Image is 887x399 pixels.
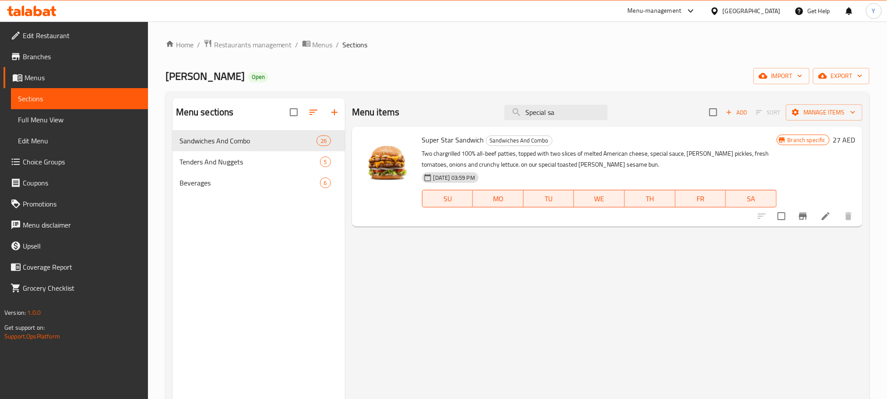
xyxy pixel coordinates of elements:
button: delete [838,206,859,227]
span: TH [628,192,672,205]
span: SU [426,192,469,205]
span: [DATE] 03:59 PM [430,174,479,182]
span: import [760,71,803,82]
a: Edit Menu [11,130,148,151]
div: Beverages6 [172,172,345,193]
a: Edit Restaurant [4,25,148,46]
span: Beverages [180,178,320,188]
span: Select to update [772,207,791,225]
button: FR [676,190,726,207]
button: SU [422,190,473,207]
span: Sections [18,93,141,104]
a: Menu disclaimer [4,214,148,235]
div: Menu-management [628,6,682,16]
a: Menus [4,67,148,88]
a: Coverage Report [4,256,148,278]
span: [PERSON_NAME] [165,66,245,86]
input: search [504,105,608,120]
a: Coupons [4,172,148,193]
div: Tenders And Nuggets5 [172,151,345,172]
span: Add item [722,106,750,119]
span: Sandwiches And Combo [180,135,317,146]
span: Grocery Checklist [23,283,141,293]
div: Open [248,72,268,82]
a: Full Menu View [11,109,148,130]
a: Promotions [4,193,148,214]
span: Upsell [23,241,141,251]
span: Add [725,107,748,118]
span: Coverage Report [23,262,141,272]
span: Promotions [23,199,141,209]
button: TH [625,190,676,207]
li: / [336,39,339,50]
div: [GEOGRAPHIC_DATA] [723,6,781,16]
button: SA [726,190,777,207]
a: Edit menu item [820,211,831,221]
span: Edit Restaurant [23,30,141,41]
div: items [320,178,331,188]
a: Upsell [4,235,148,256]
nav: breadcrumb [165,39,869,50]
span: export [820,71,862,82]
button: MO [473,190,524,207]
h2: Menu sections [176,106,234,119]
span: 1.0.0 [27,307,41,318]
a: Support.OpsPlatform [4,331,60,342]
li: / [296,39,299,50]
li: / [197,39,200,50]
span: FR [679,192,723,205]
p: Two chargrilled 100% all-beef patties, topped with two slices of melted American cheese, special ... [422,148,777,170]
div: Sandwiches And Combo [486,135,553,146]
span: Branch specific [784,136,829,144]
span: Branches [23,51,141,62]
span: Open [248,73,268,81]
span: SA [729,192,773,205]
button: import [753,68,810,84]
button: TU [524,190,574,207]
a: Restaurants management [204,39,292,50]
span: 26 [317,137,330,145]
span: Select section [704,103,722,121]
div: items [320,157,331,167]
span: Y [872,6,876,16]
span: Sort sections [303,102,324,123]
div: items [317,135,331,146]
span: Full Menu View [18,114,141,125]
span: Super Star Sandwich [422,133,484,146]
span: WE [577,192,621,205]
span: 6 [320,179,331,187]
a: Sections [11,88,148,109]
div: Sandwiches And Combo26 [172,130,345,151]
span: Version: [4,307,26,318]
span: Menus [25,72,141,83]
nav: Menu sections [172,127,345,197]
span: TU [527,192,571,205]
img: Super Star Sandwich [359,134,415,190]
span: Menus [313,39,333,50]
a: Choice Groups [4,151,148,172]
span: Sandwiches And Combo [486,135,552,146]
span: Get support on: [4,322,45,333]
span: Manage items [793,107,855,118]
span: 5 [320,158,331,166]
button: export [813,68,869,84]
span: Select section first [750,106,786,119]
span: Sections [343,39,368,50]
span: Select all sections [285,103,303,121]
span: Edit Menu [18,135,141,146]
h6: 27 AED [833,134,855,146]
a: Branches [4,46,148,67]
button: Branch-specific-item [792,206,813,227]
span: MO [476,192,520,205]
a: Menus [302,39,333,50]
h2: Menu items [352,106,400,119]
a: Home [165,39,194,50]
button: Add [722,106,750,119]
span: Choice Groups [23,157,141,167]
a: Grocery Checklist [4,278,148,299]
button: Add section [324,102,345,123]
span: Tenders And Nuggets [180,157,320,167]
